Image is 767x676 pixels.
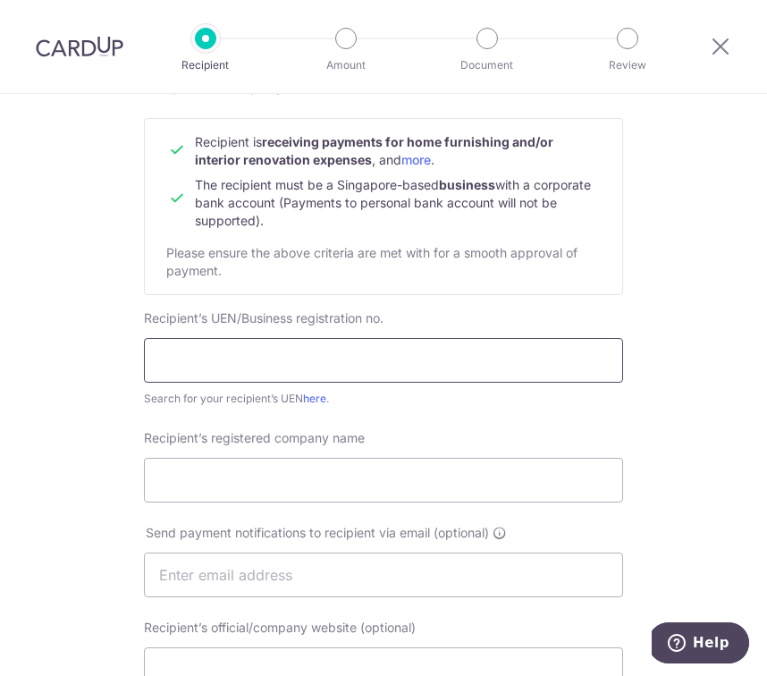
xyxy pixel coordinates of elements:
[195,134,553,167] b: receiving payments for home furnishing and/or interior renovation expenses
[41,13,78,29] span: Help
[195,177,591,228] span: The recipient must be a Singapore-based with a corporate bank account (Payments to personal bank ...
[652,622,749,667] iframe: Opens a widget where you can find more information
[36,36,123,57] img: CardUp
[144,310,383,325] span: Recipient’s UEN/Business registration no.
[156,56,256,74] p: Recipient
[401,152,431,167] a: more
[144,390,623,408] div: Search for your recipient’s UEN .
[296,56,396,74] p: Amount
[144,553,623,597] input: Enter email address
[144,619,416,637] label: Recipient’s official/company website (optional)
[144,430,365,445] span: Recipient’s registered company name
[195,134,553,167] span: Recipient is , and .
[303,392,326,405] a: here
[146,524,489,542] span: Send payment notifications to recipient via email (optional)
[439,177,495,192] b: business
[437,56,537,74] p: Document
[166,245,577,278] span: Please ensure the above criteria are met with for a smooth approval of payment.
[577,56,678,74] p: Review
